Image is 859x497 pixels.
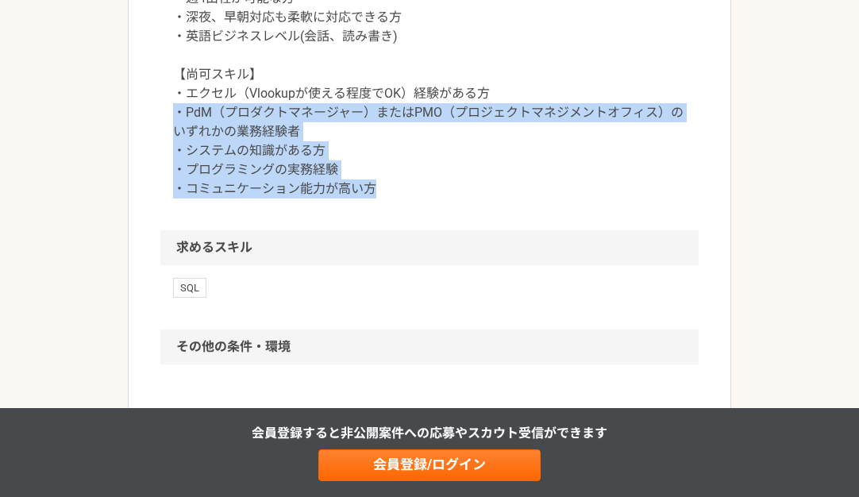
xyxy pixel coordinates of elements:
[173,278,206,297] span: SQL
[160,230,699,265] h2: 求めるスキル
[160,329,699,364] h2: その他の条件・環境
[252,424,607,443] p: 会員登録すると非公開案件への応募やスカウト受信ができます
[318,449,541,481] a: 会員登録/ログイン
